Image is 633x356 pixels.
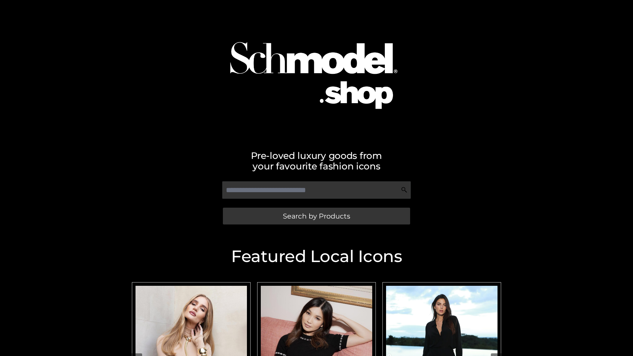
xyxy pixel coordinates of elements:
h2: Featured Local Icons​ [129,248,504,265]
h2: Pre-loved luxury goods from your favourite fashion icons [129,150,504,171]
img: Search Icon [401,187,407,193]
span: Search by Products [283,213,350,220]
a: Search by Products [223,208,410,224]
